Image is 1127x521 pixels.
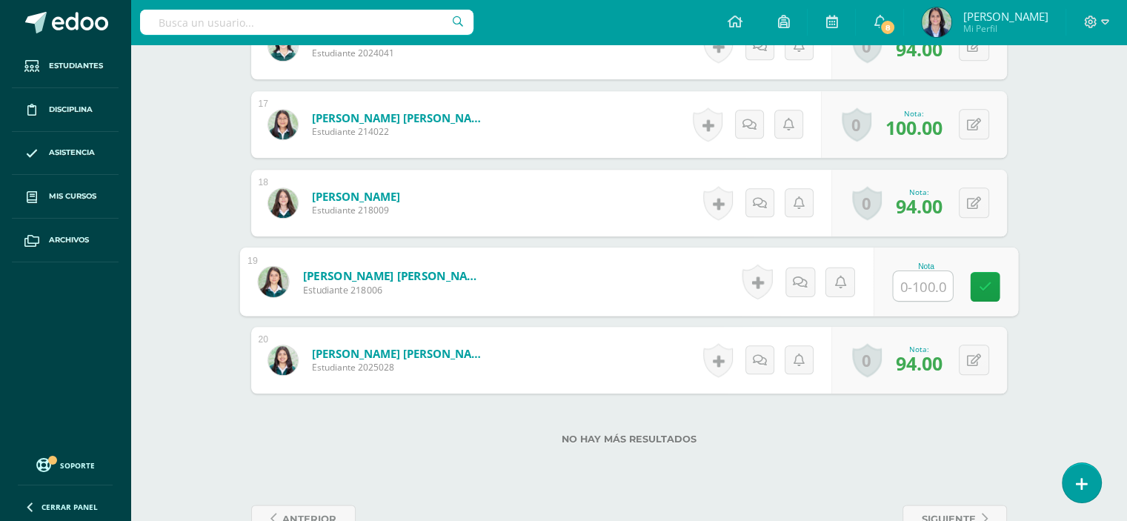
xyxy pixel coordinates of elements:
a: 0 [852,343,882,377]
input: Busca un usuario... [140,10,473,35]
span: Archivos [49,234,89,246]
img: bbc97aa536b1564f002ee6afb527b670.png [268,188,298,218]
a: [PERSON_NAME] [PERSON_NAME] [312,346,490,361]
span: Estudiante 2024041 [312,47,490,59]
span: Mis cursos [49,190,96,202]
span: Mi Perfil [963,22,1048,35]
label: No hay más resultados [251,434,1007,445]
a: Soporte [18,454,113,474]
a: Asistencia [12,132,119,176]
img: 75d9deeb5eb39d191c4714c0e1a187b5.png [268,31,298,61]
img: d9abd7a04bca839026e8d591fa2944fe.png [268,345,298,375]
span: Estudiante 218006 [302,283,485,296]
a: Archivos [12,219,119,262]
div: Nota: [896,187,943,197]
img: 62e92574996ec88c99bdf881e5f38441.png [922,7,951,37]
span: 100.00 [885,115,943,140]
div: Nota: [896,344,943,354]
div: Nota: [885,108,943,119]
span: Soporte [60,460,95,471]
span: 94.00 [896,36,943,62]
span: 8 [880,19,896,36]
a: 0 [842,107,871,142]
div: Nota [892,262,960,270]
span: Estudiante 214022 [312,125,490,138]
input: 0-100.0 [893,271,952,301]
img: a0978d55a9d4e571642606e58a9b6d98.png [258,266,288,296]
img: db876166cbb67cd75487b89dca85e204.png [268,110,298,139]
a: [PERSON_NAME] [PERSON_NAME] [312,110,490,125]
span: Asistencia [49,147,95,159]
a: [PERSON_NAME] [312,189,400,204]
a: [PERSON_NAME] [PERSON_NAME] [302,268,485,283]
a: Mis cursos [12,175,119,219]
span: [PERSON_NAME] [963,9,1048,24]
span: Cerrar panel [41,502,98,512]
a: Estudiantes [12,44,119,88]
span: 94.00 [896,351,943,376]
a: 0 [852,29,882,63]
span: Disciplina [49,104,93,116]
a: 0 [852,186,882,220]
span: Estudiante 2025028 [312,361,490,374]
a: Disciplina [12,88,119,132]
span: 94.00 [896,193,943,219]
span: Estudiantes [49,60,103,72]
span: Estudiante 218009 [312,204,400,216]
